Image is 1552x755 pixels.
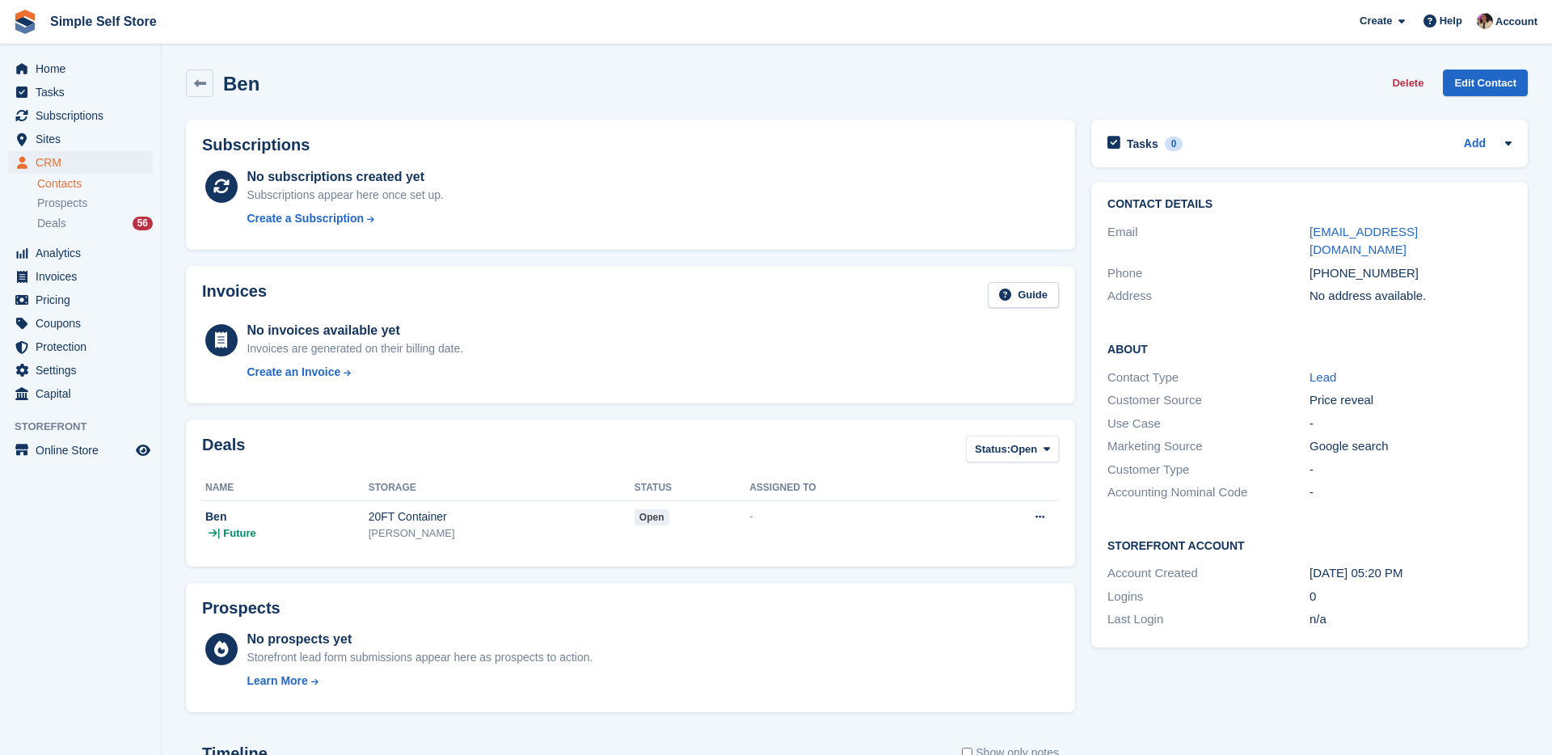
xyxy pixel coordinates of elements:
[36,81,133,103] span: Tasks
[749,508,955,525] div: -
[1107,369,1309,387] div: Contact Type
[1309,483,1512,502] div: -
[1107,610,1309,629] div: Last Login
[369,525,635,542] div: [PERSON_NAME]
[8,335,153,358] a: menu
[223,525,255,542] span: Future
[1309,588,1512,606] div: 0
[8,242,153,264] a: menu
[1107,437,1309,456] div: Marketing Source
[247,673,593,690] a: Learn More
[1165,137,1183,151] div: 0
[1309,264,1512,283] div: [PHONE_NUMBER]
[749,475,955,501] th: Assigned to
[1385,70,1430,96] button: Delete
[247,649,593,666] div: Storefront lead form submissions appear here as prospects to action.
[1107,461,1309,479] div: Customer Type
[36,335,133,358] span: Protection
[1107,564,1309,583] div: Account Created
[8,81,153,103] a: menu
[44,8,163,35] a: Simple Self Store
[1443,70,1528,96] a: Edit Contact
[1107,287,1309,306] div: Address
[8,359,153,382] a: menu
[247,210,364,227] div: Create a Subscription
[1309,610,1512,629] div: n/a
[1107,415,1309,433] div: Use Case
[1107,483,1309,502] div: Accounting Nominal Code
[202,282,267,309] h2: Invoices
[966,436,1059,462] button: Status: Open
[133,217,153,230] div: 56
[36,382,133,405] span: Capital
[1107,537,1512,553] h2: Storefront Account
[1440,13,1462,29] span: Help
[1107,588,1309,606] div: Logins
[36,439,133,462] span: Online Store
[247,210,444,227] a: Create a Subscription
[1477,13,1493,29] img: Scott McCutcheon
[635,509,669,525] span: open
[1464,135,1486,154] a: Add
[36,242,133,264] span: Analytics
[247,321,463,340] div: No invoices available yet
[202,599,280,618] h2: Prospects
[202,136,1059,154] h2: Subscriptions
[37,215,153,232] a: Deals 56
[1309,287,1512,306] div: No address available.
[8,57,153,80] a: menu
[1360,13,1392,29] span: Create
[37,176,153,192] a: Contacts
[635,475,749,501] th: Status
[1309,370,1336,384] a: Lead
[8,151,153,174] a: menu
[247,364,463,381] a: Create an Invoice
[247,187,444,204] div: Subscriptions appear here once set up.
[36,57,133,80] span: Home
[37,196,87,211] span: Prospects
[247,630,593,649] div: No prospects yet
[988,282,1059,309] a: Guide
[247,340,463,357] div: Invoices are generated on their billing date.
[1309,415,1512,433] div: -
[1127,137,1158,151] h2: Tasks
[369,475,635,501] th: Storage
[1309,564,1512,583] div: [DATE] 05:20 PM
[1107,264,1309,283] div: Phone
[223,73,259,95] h2: Ben
[1309,391,1512,410] div: Price reveal
[8,312,153,335] a: menu
[1107,340,1512,356] h2: About
[36,359,133,382] span: Settings
[975,441,1010,458] span: Status:
[36,289,133,311] span: Pricing
[1309,461,1512,479] div: -
[1107,223,1309,259] div: Email
[37,195,153,212] a: Prospects
[8,104,153,127] a: menu
[1010,441,1037,458] span: Open
[15,419,161,435] span: Storefront
[217,525,220,542] span: |
[37,216,66,231] span: Deals
[36,312,133,335] span: Coupons
[1107,391,1309,410] div: Customer Source
[247,167,444,187] div: No subscriptions created yet
[133,441,153,460] a: Preview store
[8,382,153,405] a: menu
[36,104,133,127] span: Subscriptions
[8,439,153,462] a: menu
[205,508,369,525] div: Ben
[1495,14,1537,30] span: Account
[202,475,369,501] th: Name
[247,673,307,690] div: Learn More
[247,364,340,381] div: Create an Invoice
[8,289,153,311] a: menu
[36,151,133,174] span: CRM
[36,128,133,150] span: Sites
[8,128,153,150] a: menu
[1107,198,1512,211] h2: Contact Details
[1309,225,1418,257] a: [EMAIL_ADDRESS][DOMAIN_NAME]
[13,10,37,34] img: stora-icon-8386f47178a22dfd0bd8f6a31ec36ba5ce8667c1dd55bd0f319d3a0aa187defe.svg
[36,265,133,288] span: Invoices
